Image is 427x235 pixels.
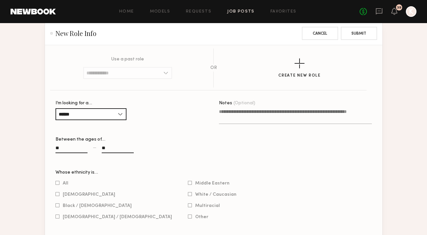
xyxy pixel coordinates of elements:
span: Middle Eastern [195,182,230,185]
button: Cancel [302,27,338,40]
div: — [93,146,96,150]
button: Submit [341,27,377,40]
div: Whose ethnicity is… [55,170,372,175]
a: Favorites [270,10,297,14]
div: I’m looking for a… [55,101,126,106]
div: 39 [397,6,401,10]
span: Black / [DEMOGRAPHIC_DATA] [63,204,132,207]
button: Create New Role [278,58,321,78]
a: Models [150,10,170,14]
a: K [406,6,416,17]
textarea: Notes(Optional) [219,108,372,124]
span: [DEMOGRAPHIC_DATA] [63,193,115,196]
h2: New Role Info [50,29,96,37]
p: Use a past role [111,57,144,62]
span: (Optional) [233,101,255,106]
div: Create New Role [278,74,321,78]
a: Home [119,10,134,14]
div: Notes [219,101,372,106]
a: Job Posts [227,10,255,14]
div: Between the ages of… [55,137,208,142]
span: [DEMOGRAPHIC_DATA] / [DEMOGRAPHIC_DATA] [63,215,172,218]
div: OR [210,66,217,70]
span: All [63,182,68,185]
span: White / Caucasian [195,193,236,196]
a: Requests [186,10,211,14]
span: Multiracial [195,204,220,207]
span: Other [195,215,208,218]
